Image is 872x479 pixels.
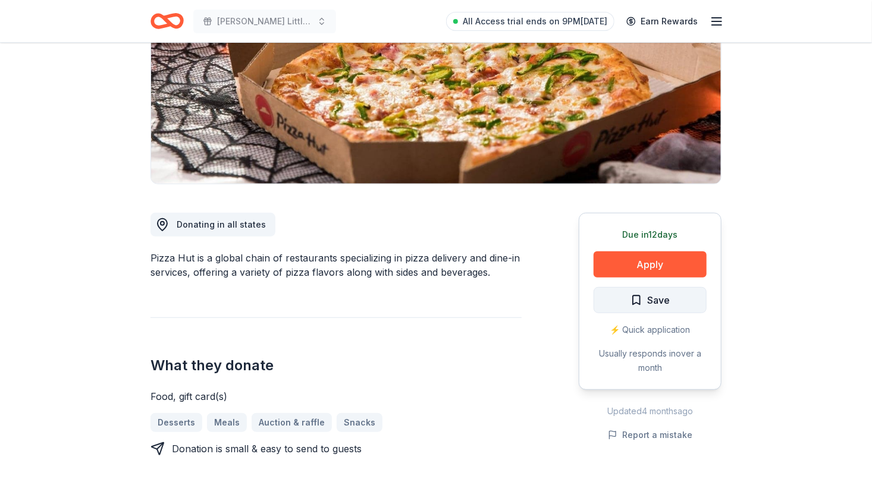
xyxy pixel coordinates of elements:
[150,7,184,35] a: Home
[207,413,247,432] a: Meals
[337,413,382,432] a: Snacks
[619,11,705,32] a: Earn Rewards
[647,292,670,308] span: Save
[594,323,707,337] div: ⚡️ Quick application
[177,219,266,229] span: Donating in all states
[150,413,202,432] a: Desserts
[579,404,722,418] div: Updated 4 months ago
[594,287,707,313] button: Save
[463,14,607,29] span: All Access trial ends on 9PM[DATE]
[150,389,522,404] div: Food, gift card(s)
[217,14,312,29] span: [PERSON_NAME] Little Angels Holiday Baskets
[252,413,332,432] a: Auction & raffle
[193,10,336,33] button: [PERSON_NAME] Little Angels Holiday Baskets
[446,12,614,31] a: All Access trial ends on 9PM[DATE]
[594,346,707,375] div: Usually responds in over a month
[150,251,522,279] div: Pizza Hut is a global chain of restaurants specializing in pizza delivery and dine-in services, o...
[608,428,692,442] button: Report a mistake
[594,228,707,242] div: Due in 12 days
[594,251,707,278] button: Apply
[150,356,522,375] h2: What they donate
[172,442,362,456] div: Donation is small & easy to send to guests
